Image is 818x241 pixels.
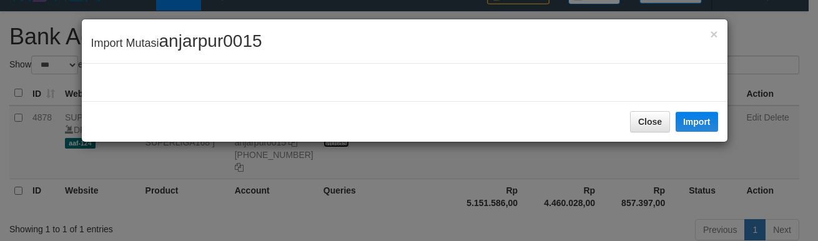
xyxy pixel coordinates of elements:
button: Close [710,27,717,41]
span: Import Mutasi [91,37,262,49]
span: × [710,27,717,41]
button: Import [676,112,718,132]
span: anjarpur0015 [159,31,262,51]
button: Close [630,111,670,132]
